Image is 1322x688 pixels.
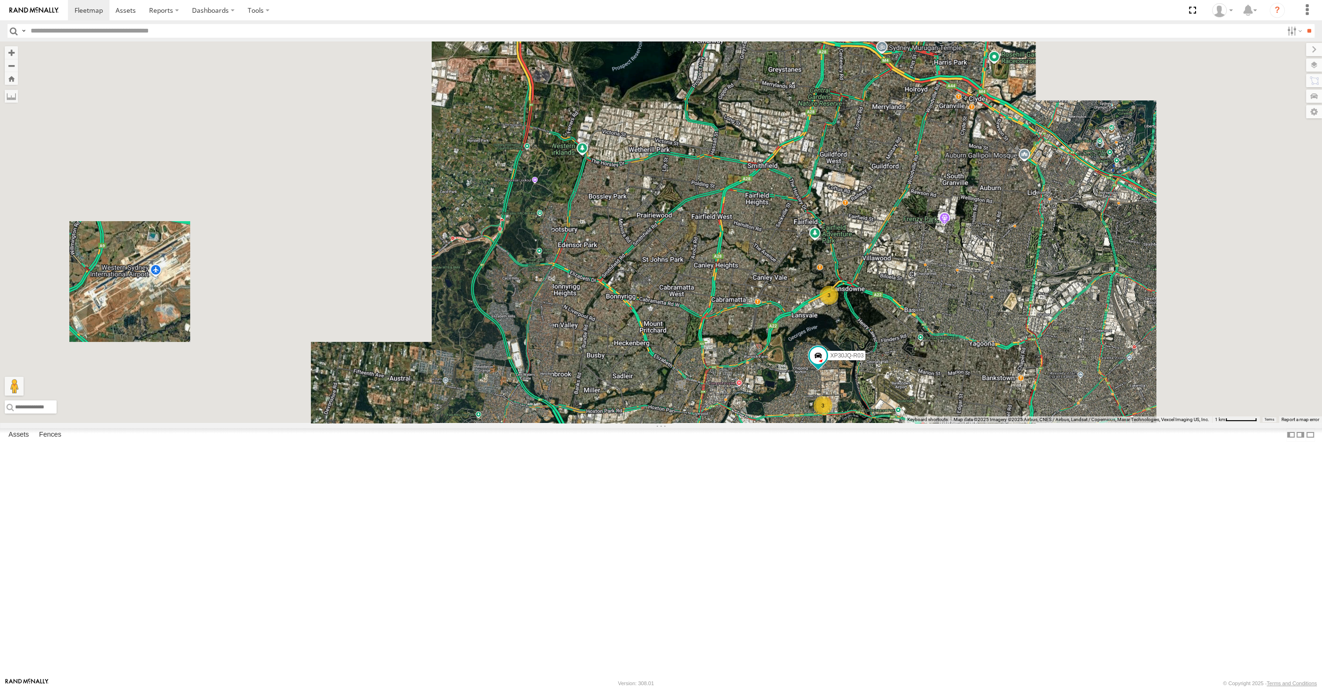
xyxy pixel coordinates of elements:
[1281,417,1319,422] a: Report a map error
[20,24,27,38] label: Search Query
[5,46,18,59] button: Zoom in
[1283,24,1304,38] label: Search Filter Options
[813,396,832,415] div: 3
[830,352,864,359] span: XP30JQ-R03
[1264,418,1274,422] a: Terms (opens in new tab)
[1267,680,1317,686] a: Terms and Conditions
[1286,428,1296,442] label: Dock Summary Table to the Left
[4,428,33,441] label: Assets
[1306,105,1322,118] label: Map Settings
[820,286,838,305] div: 3
[1305,428,1315,442] label: Hide Summary Table
[1270,3,1285,18] i: ?
[1209,3,1236,17] div: Quang MAC
[5,679,49,688] a: Visit our Website
[5,377,24,396] button: Drag Pegman onto the map to open Street View
[618,680,654,686] div: Version: 308.01
[1223,680,1317,686] div: © Copyright 2025 -
[1215,417,1225,422] span: 1 km
[5,59,18,72] button: Zoom out
[1212,416,1260,423] button: Map Scale: 1 km per 63 pixels
[9,7,59,14] img: rand-logo.svg
[1296,428,1305,442] label: Dock Summary Table to the Right
[5,72,18,85] button: Zoom Home
[5,90,18,103] label: Measure
[907,416,948,423] button: Keyboard shortcuts
[954,417,1209,422] span: Map data ©2025 Imagery ©2025 Airbus, CNES / Airbus, Landsat / Copernicus, Maxar Technologies, Vex...
[34,428,66,441] label: Fences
